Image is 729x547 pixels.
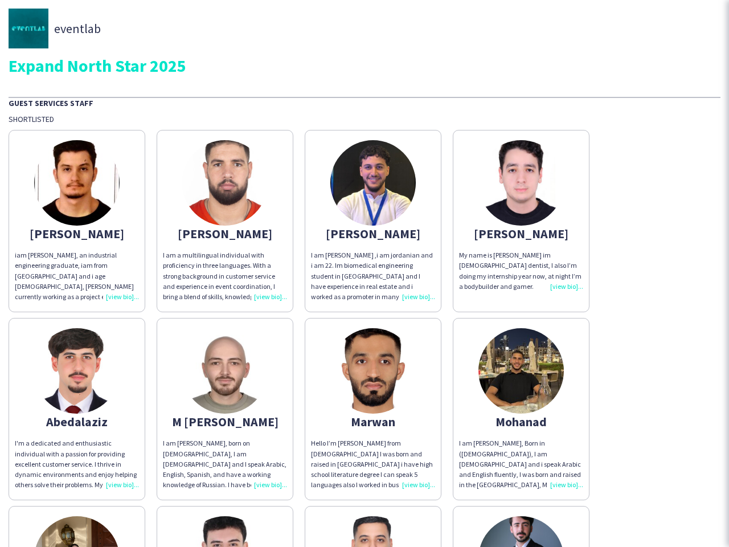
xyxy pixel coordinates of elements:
div: Expand North Star 2025 [9,57,720,74]
div: [PERSON_NAME] [163,228,287,239]
div: I am [PERSON_NAME], born on [DEMOGRAPHIC_DATA], I am [DEMOGRAPHIC_DATA] and I speak Arabic, Engli... [163,438,287,490]
div: My name is [PERSON_NAME] im [DEMOGRAPHIC_DATA] dentist, I also I’m doing my internship year now, ... [459,250,583,292]
img: thumb-e7a8d266-6587-48c3-a3fd-1af5c5d4fd9d.jpg [330,328,416,414]
div: [PERSON_NAME] [15,228,139,239]
div: I am [PERSON_NAME] ,i am jordanian and i am 22. Im biomedical engineering student in [GEOGRAPHIC_... [311,250,435,302]
div: iam [PERSON_NAME], an industrial engineering graduate, iam from [GEOGRAPHIC_DATA] and i age [DEMO... [15,250,139,302]
div: Marwan [311,417,435,427]
div: [PERSON_NAME] [311,228,435,239]
div: [PERSON_NAME] [459,228,583,239]
img: thumb-652100cf29958.jpeg [182,328,268,414]
span: eventlab [54,23,101,34]
div: Hello I’m [PERSON_NAME] from [DEMOGRAPHIC_DATA] I was born and raised in [GEOGRAPHIC_DATA] i have... [311,438,435,490]
div: Shortlisted [9,114,720,124]
img: thumb-6899912dd857e.jpeg [330,140,416,226]
img: thumb-673c6f275a433.jpg [34,328,120,414]
div: Abedalaziz [15,417,139,427]
img: thumb-67a9956e7bcc9.jpeg [478,328,564,414]
div: Guest Services Staff [9,97,720,108]
div: I am [PERSON_NAME], Born in ([DEMOGRAPHIC_DATA]), I am [DEMOGRAPHIC_DATA] and i speak Arabic and ... [459,438,583,490]
img: thumb-684bf61c15068.jpg [182,140,268,226]
img: thumb-6893680ebeea8.jpeg [478,140,564,226]
div: I'm a dedicated and enthusiastic individual with a passion for providing excellent customer servi... [15,438,139,490]
div: Mohanad [459,417,583,427]
div: I am a multilingual individual with proficiency in three languages. With a strong background in c... [163,250,287,302]
img: thumb-676cfa27-c4f8-448c-90fc-bf4dc1a81b10.jpg [9,9,48,48]
div: M [PERSON_NAME] [163,417,287,427]
img: thumb-656895d3697b1.jpeg [34,140,120,226]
